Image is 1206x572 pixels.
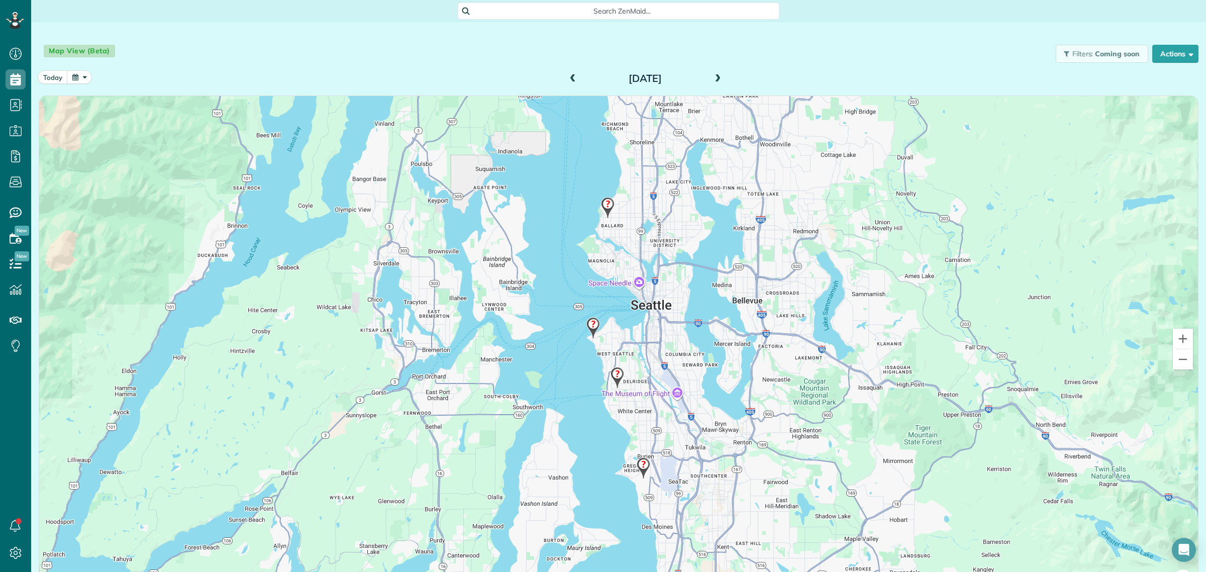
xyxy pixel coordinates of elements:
[15,226,29,236] span: New
[1072,49,1093,58] span: Filters:
[44,45,115,57] span: Map View (Beta)
[1172,538,1196,562] div: Open Intercom Messenger
[582,73,708,84] h2: [DATE]
[15,251,29,261] span: New
[1173,329,1193,349] button: Zoom in
[38,70,68,84] button: today
[1173,349,1193,369] button: Zoom out
[1152,45,1198,63] button: Actions
[1095,49,1140,58] span: Coming soon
